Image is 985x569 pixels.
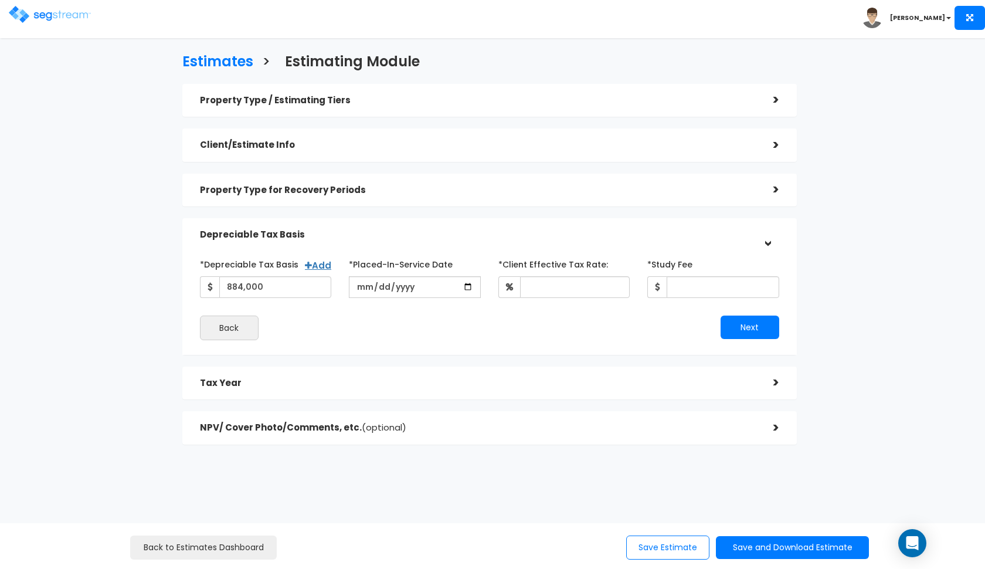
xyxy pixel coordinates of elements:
span: (optional) [362,421,406,433]
button: Next [721,316,779,339]
label: *Study Fee [647,255,692,270]
div: Open Intercom Messenger [898,529,926,557]
label: *Depreciable Tax Basis [200,255,298,270]
div: > [756,136,779,154]
h3: Estimating Module [285,54,420,72]
div: > [756,181,779,199]
h3: > [262,54,270,72]
a: Estimating Module [276,42,420,78]
a: Estimates [174,42,253,78]
h5: Property Type / Estimating Tiers [200,96,756,106]
button: Save and Download Estimate [716,536,869,559]
div: > [756,374,779,392]
h5: Property Type for Recovery Periods [200,185,756,195]
h5: NPV/ Cover Photo/Comments, etc. [200,423,756,433]
label: *Placed-In-Service Date [349,255,453,270]
h3: Estimates [182,54,253,72]
b: [PERSON_NAME] [890,13,945,22]
h5: Depreciable Tax Basis [200,230,756,240]
a: Add [305,259,331,272]
button: Save Estimate [626,536,709,560]
img: avatar.png [862,8,882,28]
h5: Tax Year [200,378,756,388]
div: > [756,91,779,109]
a: Back to Estimates Dashboard [130,536,277,560]
div: > [758,223,776,247]
h5: Client/Estimate Info [200,140,756,150]
div: > [756,419,779,437]
label: *Client Effective Tax Rate: [498,255,608,270]
button: Back [200,316,259,340]
img: logo.png [9,6,91,23]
